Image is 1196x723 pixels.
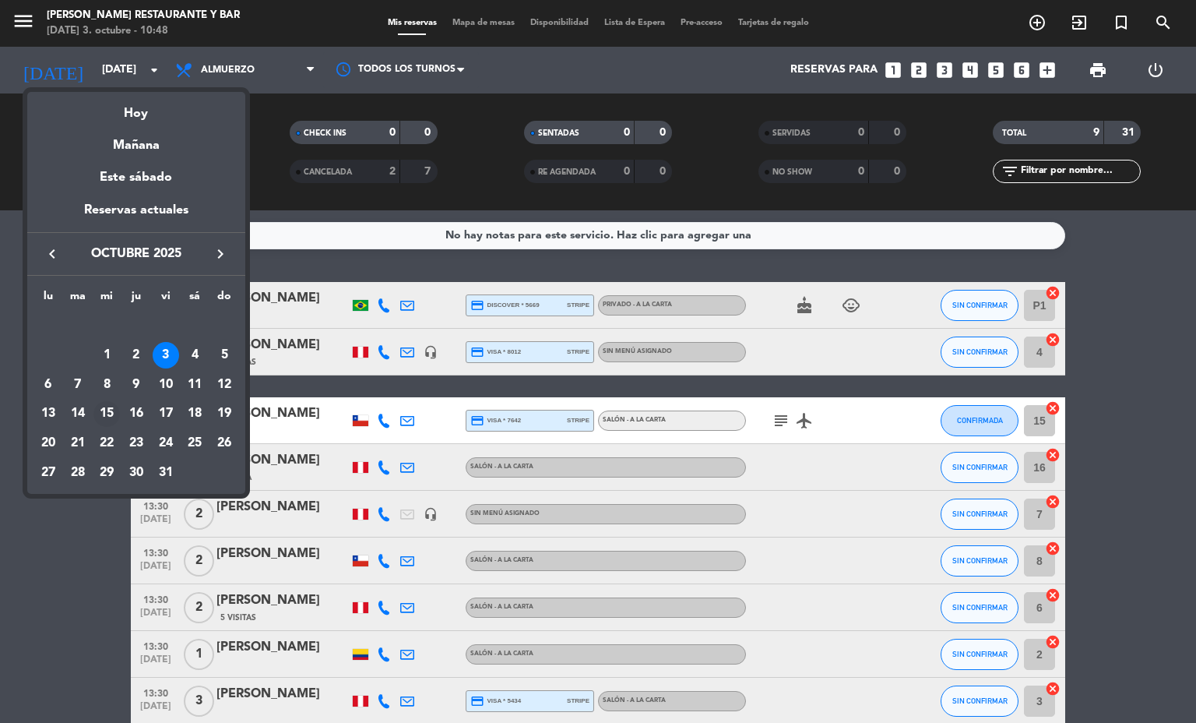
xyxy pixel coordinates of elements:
[93,342,120,369] div: 1
[65,430,91,457] div: 21
[63,429,93,458] td: 21 de octubre de 2025
[93,401,120,428] div: 15
[33,400,63,429] td: 13 de octubre de 2025
[92,287,121,312] th: miércoles
[121,287,151,312] th: jueves
[121,429,151,458] td: 23 de octubre de 2025
[65,460,91,486] div: 28
[209,370,239,400] td: 12 de octubre de 2025
[65,401,91,428] div: 14
[209,429,239,458] td: 26 de octubre de 2025
[27,124,245,156] div: Mañana
[27,92,245,124] div: Hoy
[63,400,93,429] td: 14 de octubre de 2025
[151,429,181,458] td: 24 de octubre de 2025
[181,401,208,428] div: 18
[35,372,62,398] div: 6
[121,370,151,400] td: 9 de octubre de 2025
[92,370,121,400] td: 8 de octubre de 2025
[153,430,179,457] div: 24
[33,370,63,400] td: 6 de octubre de 2025
[181,370,210,400] td: 11 de octubre de 2025
[92,458,121,488] td: 29 de octubre de 2025
[151,340,181,370] td: 3 de octubre de 2025
[63,287,93,312] th: martes
[211,430,237,457] div: 26
[121,340,151,370] td: 2 de octubre de 2025
[93,430,120,457] div: 22
[153,401,179,428] div: 17
[33,458,63,488] td: 27 de octubre de 2025
[33,429,63,458] td: 20 de octubre de 2025
[151,287,181,312] th: viernes
[181,342,208,369] div: 4
[206,244,234,264] button: keyboard_arrow_right
[153,460,179,486] div: 31
[92,429,121,458] td: 22 de octubre de 2025
[63,458,93,488] td: 28 de octubre de 2025
[209,400,239,429] td: 19 de octubre de 2025
[121,458,151,488] td: 30 de octubre de 2025
[35,460,62,486] div: 27
[35,401,62,428] div: 13
[93,460,120,486] div: 29
[123,342,149,369] div: 2
[43,245,62,263] i: keyboard_arrow_left
[38,244,66,264] button: keyboard_arrow_left
[209,340,239,370] td: 5 de octubre de 2025
[63,370,93,400] td: 7 de octubre de 2025
[121,400,151,429] td: 16 de octubre de 2025
[92,400,121,429] td: 15 de octubre de 2025
[33,312,239,341] td: OCT.
[181,372,208,398] div: 11
[27,156,245,199] div: Este sábado
[123,430,149,457] div: 23
[211,372,237,398] div: 12
[66,244,206,264] span: octubre 2025
[33,287,63,312] th: lunes
[211,342,237,369] div: 5
[65,372,91,398] div: 7
[181,400,210,429] td: 18 de octubre de 2025
[151,370,181,400] td: 10 de octubre de 2025
[35,430,62,457] div: 20
[123,460,149,486] div: 30
[209,287,239,312] th: domingo
[151,458,181,488] td: 31 de octubre de 2025
[181,430,208,457] div: 25
[153,342,179,369] div: 3
[153,372,179,398] div: 10
[211,401,237,428] div: 19
[181,287,210,312] th: sábado
[181,429,210,458] td: 25 de octubre de 2025
[123,401,149,428] div: 16
[151,400,181,429] td: 17 de octubre de 2025
[92,340,121,370] td: 1 de octubre de 2025
[93,372,120,398] div: 8
[211,245,230,263] i: keyboard_arrow_right
[181,340,210,370] td: 4 de octubre de 2025
[27,200,245,232] div: Reservas actuales
[123,372,149,398] div: 9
